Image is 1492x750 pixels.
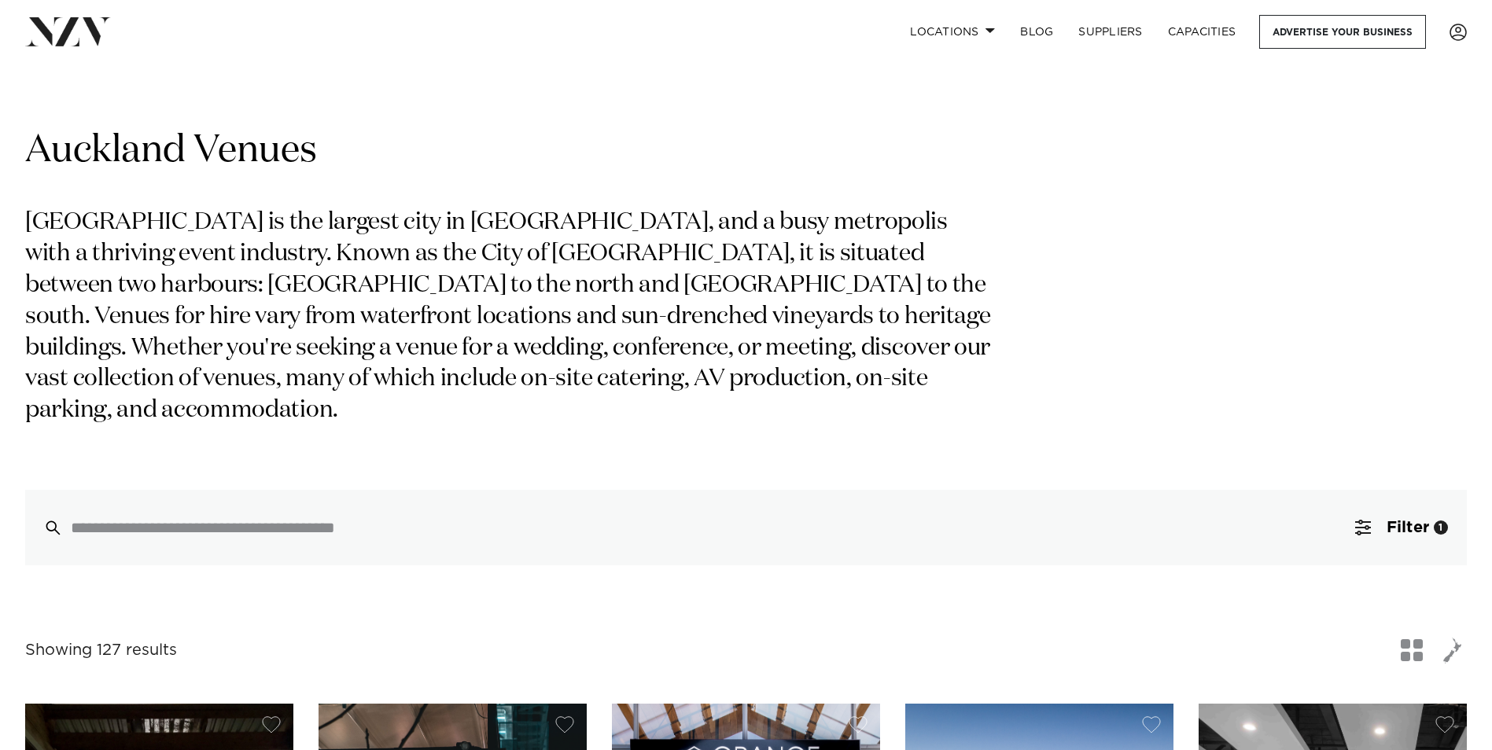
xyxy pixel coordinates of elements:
span: Filter [1387,520,1429,535]
button: Filter1 [1336,490,1467,565]
a: BLOG [1008,15,1066,49]
a: Advertise your business [1259,15,1426,49]
h1: Auckland Venues [25,127,1467,176]
a: SUPPLIERS [1066,15,1155,49]
a: Capacities [1155,15,1249,49]
div: 1 [1434,520,1448,535]
div: Showing 127 results [25,638,177,663]
a: Locations [897,15,1008,49]
p: [GEOGRAPHIC_DATA] is the largest city in [GEOGRAPHIC_DATA], and a busy metropolis with a thriving... [25,208,997,427]
img: nzv-logo.png [25,17,111,46]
